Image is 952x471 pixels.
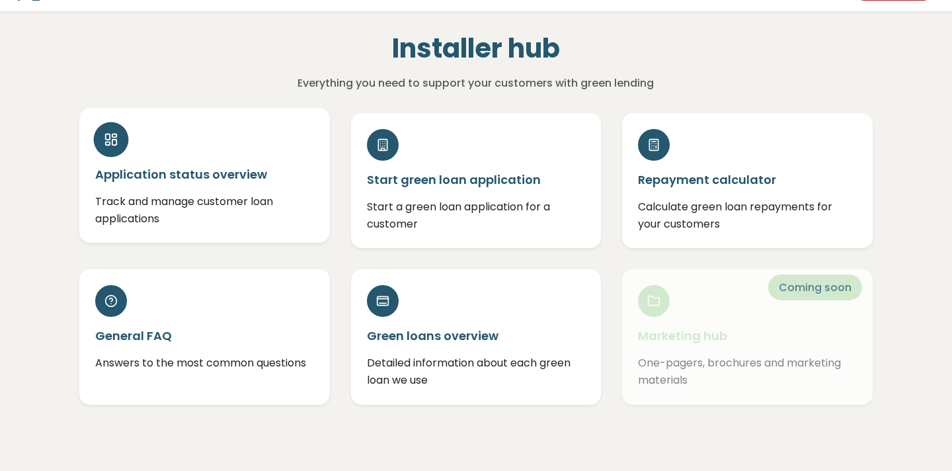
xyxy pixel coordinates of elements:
h5: General FAQ [95,327,314,344]
span: Coming soon [768,275,862,300]
p: One-pagers, brochures and marketing materials [638,355,857,388]
h5: Application status overview [95,166,314,183]
h5: Green loans overview [367,327,586,344]
p: Start a green loan application for a customer [367,198,586,232]
p: Answers to the most common questions [95,355,314,372]
h5: Marketing hub [638,327,857,344]
h5: Repayment calculator [638,171,857,188]
p: Everything you need to support your customers with green lending [215,75,736,92]
p: Track and manage customer loan applications [95,193,314,227]
p: Detailed information about each green loan we use [367,355,586,388]
p: Calculate green loan repayments for your customers [638,198,857,232]
h5: Start green loan application [367,171,586,188]
h1: Installer hub [215,32,736,64]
